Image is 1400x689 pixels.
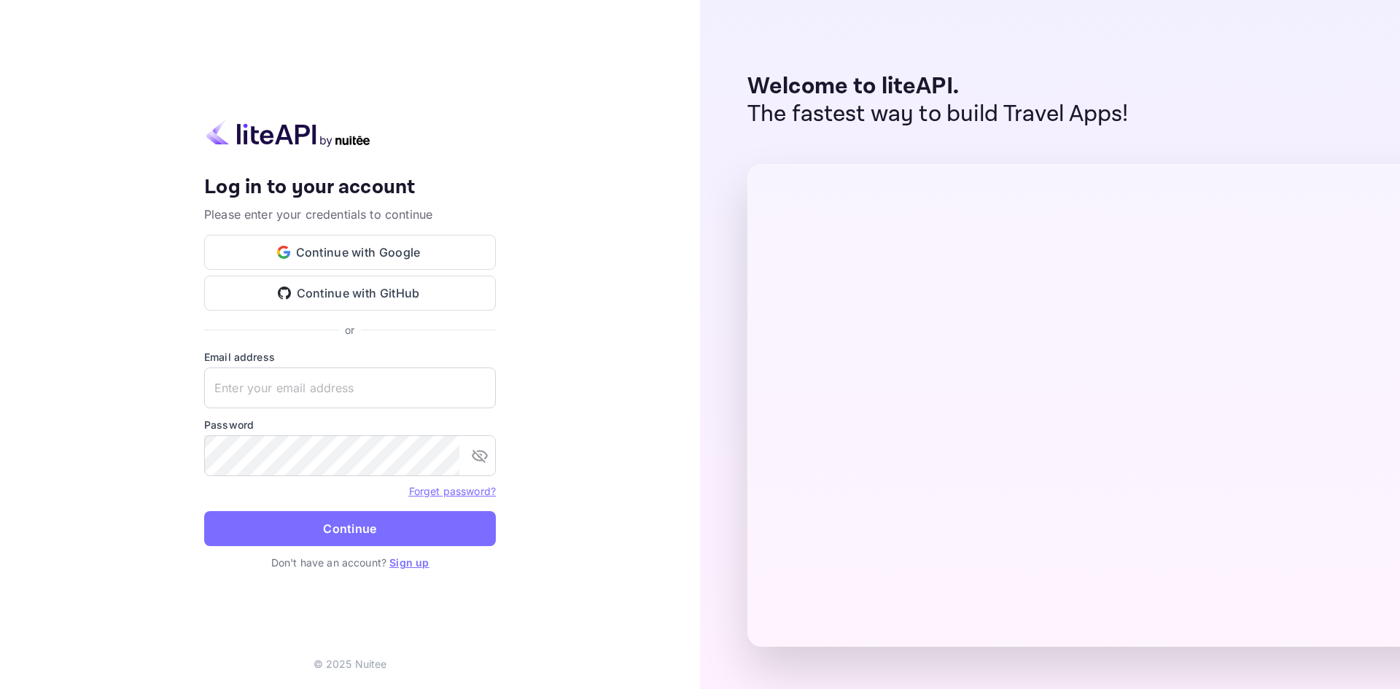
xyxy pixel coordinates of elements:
p: Don't have an account? [204,555,496,570]
p: Please enter your credentials to continue [204,206,496,223]
button: Continue with Google [204,235,496,270]
img: liteapi [204,119,372,147]
button: Continue [204,511,496,546]
input: Enter your email address [204,367,496,408]
a: Forget password? [409,485,496,497]
label: Email address [204,349,496,365]
button: Continue with GitHub [204,276,496,311]
label: Password [204,417,496,432]
a: Sign up [389,556,429,569]
p: Welcome to liteAPI. [747,73,1129,101]
p: The fastest way to build Travel Apps! [747,101,1129,128]
p: or [345,322,354,338]
button: toggle password visibility [465,441,494,470]
a: Forget password? [409,483,496,498]
p: © 2025 Nuitee [314,656,387,672]
h4: Log in to your account [204,175,496,201]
